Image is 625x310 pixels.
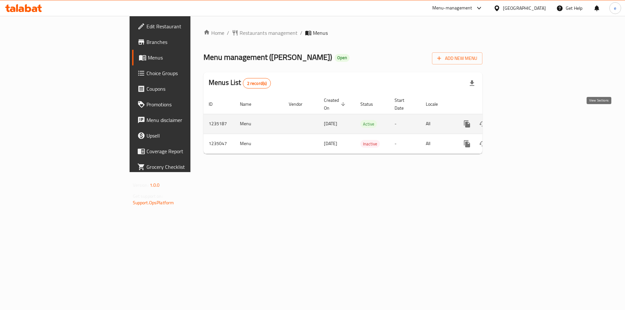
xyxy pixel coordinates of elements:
span: Coverage Report [146,147,229,155]
span: ID [209,100,221,108]
th: Actions [454,94,527,114]
span: Edit Restaurant [146,22,229,30]
span: Add New Menu [437,54,477,62]
td: - [389,114,421,134]
span: Branches [146,38,229,46]
a: Menus [132,50,234,65]
span: Status [360,100,382,108]
span: Locale [426,100,446,108]
a: Upsell [132,128,234,143]
span: Start Date [395,96,413,112]
span: [DATE] [324,139,337,148]
a: Promotions [132,97,234,112]
a: Restaurants management [232,29,298,37]
span: Menus [313,29,328,37]
span: Grocery Checklist [146,163,229,171]
span: e [614,5,616,12]
li: / [300,29,302,37]
span: Get support on: [133,192,163,200]
td: Menu [235,134,284,154]
div: Total records count [243,78,271,88]
div: Export file [464,75,480,91]
span: Coupons [146,85,229,93]
div: Open [335,54,350,62]
a: Support.OpsPlatform [133,198,174,207]
button: more [459,116,475,132]
h2: Menus List [209,78,271,88]
span: Version: [133,181,149,189]
td: - [389,134,421,154]
a: Coverage Report [132,143,234,159]
span: Open [335,55,350,61]
a: Grocery Checklist [132,159,234,175]
span: Name [240,100,260,108]
span: Restaurants management [240,29,298,37]
button: Change Status [475,136,491,152]
td: All [421,134,454,154]
nav: breadcrumb [203,29,482,37]
a: Coupons [132,81,234,97]
span: Vendor [289,100,311,108]
span: [DATE] [324,119,337,128]
span: Menus [148,54,229,61]
span: Inactive [360,140,380,148]
span: Menu management ( [PERSON_NAME] ) [203,50,332,64]
td: All [421,114,454,134]
span: Upsell [146,132,229,140]
table: enhanced table [203,94,527,154]
a: Choice Groups [132,65,234,81]
span: Promotions [146,101,229,108]
div: [GEOGRAPHIC_DATA] [503,5,546,12]
span: 2 record(s) [243,80,271,87]
a: Branches [132,34,234,50]
span: Choice Groups [146,69,229,77]
span: Menu disclaimer [146,116,229,124]
button: more [459,136,475,152]
td: Menu [235,114,284,134]
a: Menu disclaimer [132,112,234,128]
span: 1.0.0 [150,181,160,189]
button: Add New Menu [432,52,482,64]
a: Edit Restaurant [132,19,234,34]
span: Created On [324,96,347,112]
span: Active [360,120,377,128]
div: Menu-management [432,4,472,12]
